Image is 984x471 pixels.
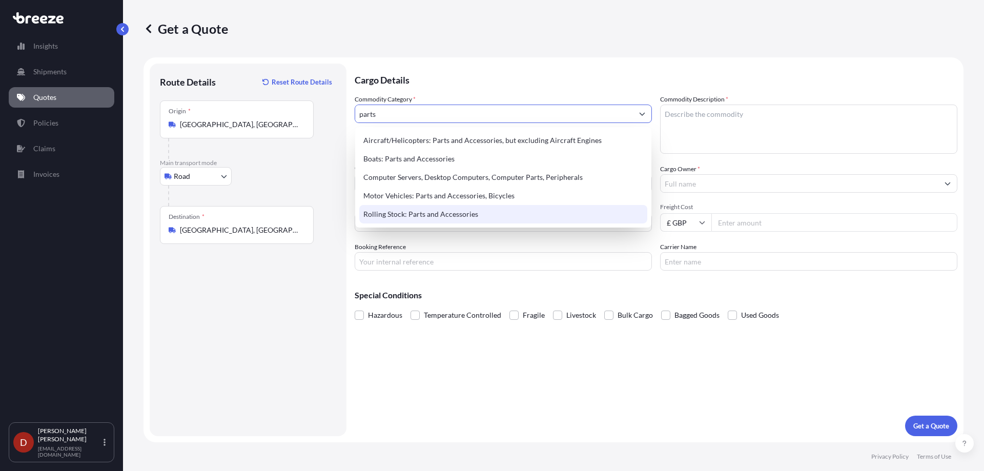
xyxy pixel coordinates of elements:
[424,308,501,323] span: Temperature Controlled
[160,167,232,186] button: Select transport
[660,164,700,174] label: Cargo Owner
[180,119,301,130] input: Origin
[38,427,101,443] p: [PERSON_NAME] [PERSON_NAME]
[741,308,779,323] span: Used Goods
[33,169,59,179] p: Invoices
[160,76,216,88] p: Route Details
[355,64,957,94] p: Cargo Details
[33,118,58,128] p: Policies
[368,308,402,323] span: Hazardous
[355,105,633,123] input: Select a commodity type
[355,242,406,252] label: Booking Reference
[523,308,545,323] span: Fragile
[180,225,301,235] input: Destination
[359,150,647,168] div: Boats: Parts and Accessories
[359,131,647,150] div: Aircraft/Helicopters: Parts and Accessories, but excluding Aircraft Engines
[359,131,647,223] div: Suggestions
[38,445,101,458] p: [EMAIL_ADDRESS][DOMAIN_NAME]
[913,421,949,431] p: Get a Quote
[355,252,652,271] input: Your internal reference
[20,437,27,447] span: D
[359,187,647,205] div: Motor Vehicles: Parts and Accessories, Bicycles
[674,308,720,323] span: Bagged Goods
[566,308,596,323] span: Livestock
[660,242,696,252] label: Carrier Name
[917,453,951,461] p: Terms of Use
[660,94,728,105] label: Commodity Description
[660,252,957,271] input: Enter name
[359,205,647,223] div: Rolling Stock: Parts and Accessories
[272,77,332,87] p: Reset Route Details
[618,308,653,323] span: Bulk Cargo
[359,168,647,187] div: Computer Servers, Desktop Computers, Computer Parts, Peripherals
[160,159,336,167] p: Main transport mode
[938,174,957,193] button: Show suggestions
[33,67,67,77] p: Shipments
[143,21,228,37] p: Get a Quote
[871,453,909,461] p: Privacy Policy
[355,203,385,213] span: Load Type
[33,144,55,154] p: Claims
[33,41,58,51] p: Insights
[661,174,938,193] input: Full name
[660,203,957,211] span: Freight Cost
[355,291,957,299] p: Special Conditions
[169,213,204,221] div: Destination
[174,171,190,181] span: Road
[33,92,56,103] p: Quotes
[169,107,191,115] div: Origin
[711,213,957,232] input: Enter amount
[355,164,652,172] span: Commodity Value
[355,94,416,105] label: Commodity Category
[633,105,651,123] button: Show suggestions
